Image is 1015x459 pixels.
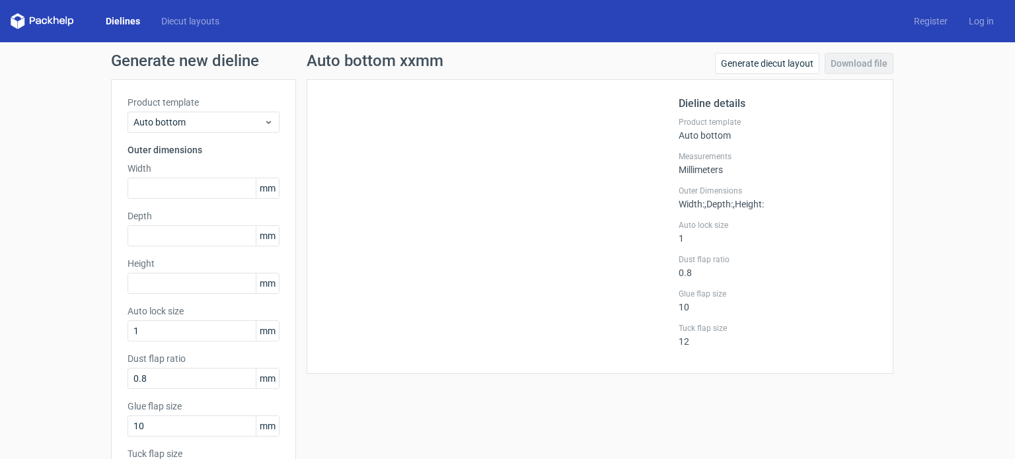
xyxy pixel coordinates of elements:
[679,254,877,278] div: 0.8
[128,257,280,270] label: Height
[679,151,877,162] label: Measurements
[679,96,877,112] h2: Dieline details
[679,323,877,347] div: 12
[128,96,280,109] label: Product template
[679,117,877,127] label: Product template
[133,116,264,129] span: Auto bottom
[95,15,151,28] a: Dielines
[679,151,877,175] div: Millimeters
[151,15,230,28] a: Diecut layouts
[256,369,279,388] span: mm
[903,15,958,28] a: Register
[715,53,819,74] a: Generate diecut layout
[679,254,877,265] label: Dust flap ratio
[256,178,279,198] span: mm
[256,321,279,341] span: mm
[679,199,704,209] span: Width :
[679,323,877,334] label: Tuck flap size
[679,220,877,244] div: 1
[704,199,733,209] span: , Depth :
[307,53,443,69] h1: Auto bottom xxmm
[679,220,877,230] label: Auto lock size
[256,416,279,436] span: mm
[679,289,877,312] div: 10
[128,352,280,365] label: Dust flap ratio
[128,304,280,318] label: Auto lock size
[128,209,280,223] label: Depth
[733,199,764,209] span: , Height :
[128,162,280,175] label: Width
[679,289,877,299] label: Glue flap size
[256,273,279,293] span: mm
[679,186,877,196] label: Outer Dimensions
[128,143,280,157] h3: Outer dimensions
[128,400,280,413] label: Glue flap size
[679,117,877,141] div: Auto bottom
[958,15,1004,28] a: Log in
[256,226,279,246] span: mm
[111,53,904,69] h1: Generate new dieline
